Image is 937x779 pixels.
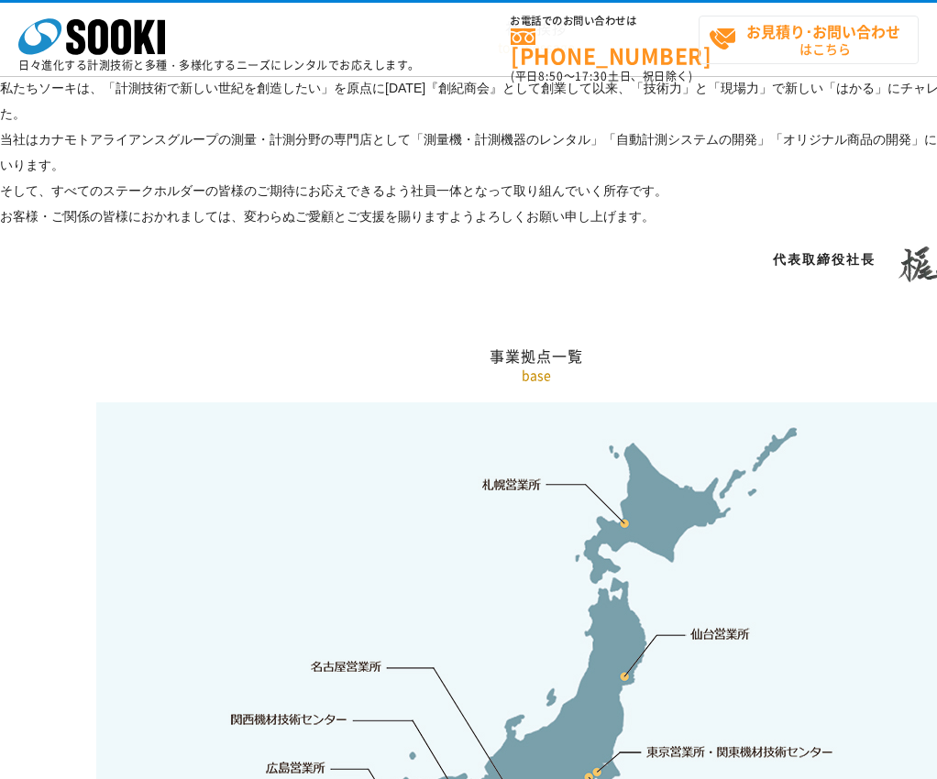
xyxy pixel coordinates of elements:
[482,475,542,493] a: 札幌営業所
[709,16,918,62] span: はこちら
[511,16,699,27] span: お電話でのお問い合わせは
[690,625,750,643] a: 仙台営業所
[699,16,919,64] a: お見積り･お問い合わせはこちら
[538,68,564,84] span: 8:50
[267,758,326,776] a: 広島営業所
[647,742,835,761] a: 東京営業所・関東機材技術センター
[746,20,900,42] strong: お見積り･お問い合わせ
[18,60,420,71] p: 日々進化する計測技術と多種・多様化するニーズにレンタルでお応えします。
[511,28,699,66] a: [PHONE_NUMBER]
[511,68,692,84] span: (平日 ～ 土日、祝日除く)
[311,658,382,676] a: 名古屋営業所
[575,68,608,84] span: 17:30
[773,252,876,267] span: 代表取締役社長
[231,710,347,729] a: 関西機材技術センター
